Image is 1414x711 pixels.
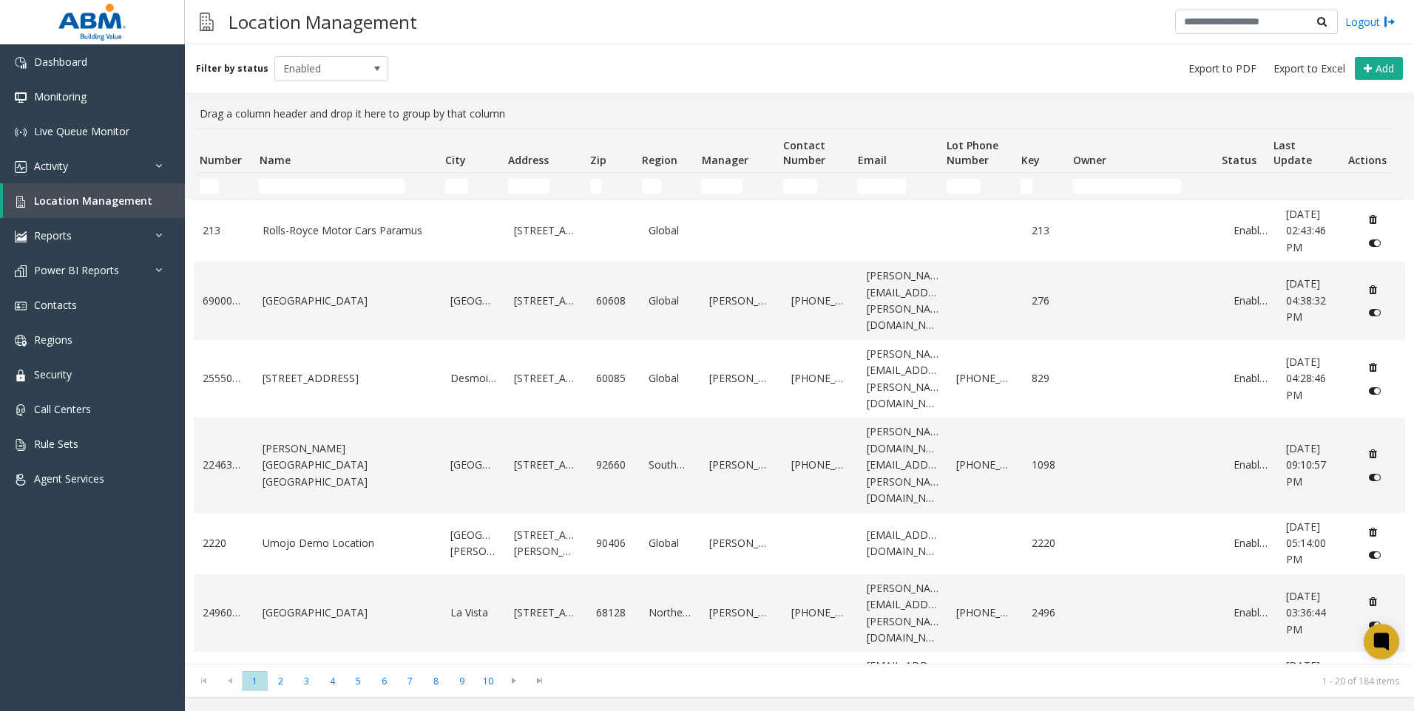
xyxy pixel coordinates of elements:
[1361,659,1385,683] button: Delete
[947,179,981,194] input: Lot Phone Number Filter
[501,670,527,691] span: Go to the next page
[475,671,501,691] span: Page 10
[642,179,661,194] input: Region Filter
[203,605,245,621] a: 24960002
[1361,379,1389,403] button: Disable
[1234,293,1268,309] a: Enabled
[1286,658,1343,707] a: [DATE] 02:25:23 PM
[1286,276,1343,325] a: [DATE] 04:38:32 PM
[1286,206,1343,256] a: [DATE] 02:43:46 PM
[867,527,939,560] a: [EMAIL_ADDRESS][DOMAIN_NAME]
[34,298,77,312] span: Contacts
[508,153,549,167] span: Address
[1286,355,1326,402] span: [DATE] 04:28:46 PM
[449,671,475,691] span: Page 9
[263,370,433,387] a: [STREET_ADDRESS]
[371,671,397,691] span: Page 6
[514,222,579,239] a: [STREET_ADDRESS]
[1234,222,1268,239] a: Enabled
[34,402,91,416] span: Call Centers
[956,457,1013,473] a: [PHONE_NUMBER]
[596,370,631,387] a: 60085
[783,138,825,167] span: Contact Number
[1216,173,1268,200] td: Status Filter
[791,293,848,309] a: [PHONE_NUMBER]
[1183,58,1262,79] button: Export to PDF
[1361,231,1389,255] button: Disable
[596,457,631,473] a: 92660
[649,370,691,387] a: Global
[1021,153,1040,167] span: Key
[596,605,631,621] a: 68128
[851,173,941,200] td: Email Filter
[345,671,371,691] span: Page 5
[709,457,774,473] a: [PERSON_NAME]
[709,605,774,621] a: [PERSON_NAME]
[514,527,579,560] a: [STREET_ADDRESS][PERSON_NAME]
[263,440,433,490] a: [PERSON_NAME][GEOGRAPHIC_DATA] [GEOGRAPHIC_DATA]
[275,57,365,81] span: Enabled
[397,671,423,691] span: Page 7
[527,670,552,691] span: Go to the last page
[783,179,817,194] input: Contact Number Filter
[423,671,449,691] span: Page 8
[439,173,502,200] td: City Filter
[1286,207,1326,254] span: [DATE] 02:43:46 PM
[702,153,748,167] span: Manager
[1361,520,1385,544] button: Delete
[15,92,27,103] img: 'icon'
[1234,605,1268,621] a: Enabled
[1361,301,1389,324] button: Disable
[649,457,691,473] a: Southwest
[956,605,1013,621] a: [PHONE_NUMBER]
[15,404,27,416] img: 'icon'
[1345,14,1396,30] a: Logout
[596,293,631,309] a: 60608
[504,675,524,687] span: Go to the next page
[867,268,939,334] a: [PERSON_NAME][EMAIL_ADDRESS][PERSON_NAME][DOMAIN_NAME]
[34,159,68,173] span: Activity
[1216,129,1268,173] th: Status
[3,183,185,218] a: Location Management
[649,293,691,309] a: Global
[590,179,602,194] input: Zip Filter
[1286,519,1343,568] a: [DATE] 05:14:00 PM
[1273,61,1345,76] span: Export to Excel
[709,293,774,309] a: [PERSON_NAME]
[1286,441,1326,489] span: [DATE] 09:10:57 PM
[1361,355,1385,379] button: Delete
[508,179,549,194] input: Address Filter
[1361,278,1385,302] button: Delete
[34,228,72,242] span: Reports
[1361,543,1389,567] button: Disable
[1355,57,1403,81] button: Add
[259,179,405,194] input: Name Filter
[34,194,152,208] span: Location Management
[1286,354,1343,404] a: [DATE] 04:28:46 PM
[1234,535,1268,551] a: Enabled
[15,57,27,69] img: 'icon'
[867,423,939,506] a: [PERSON_NAME][DOMAIN_NAME][EMAIL_ADDRESS][PERSON_NAME][DOMAIN_NAME]
[450,370,496,387] a: Desmoines
[194,100,1405,128] div: Drag a column header and drop it here to group by that column
[15,370,27,381] img: 'icon'
[15,231,27,242] img: 'icon'
[203,370,245,387] a: 25550063
[263,605,433,621] a: [GEOGRAPHIC_DATA]
[450,293,496,309] a: [GEOGRAPHIC_DATA]
[15,335,27,347] img: 'icon'
[642,153,677,167] span: Region
[445,153,466,167] span: City
[263,222,433,239] a: Rolls-Royce Motor Cars Paramus
[701,179,742,194] input: Manager Filter
[1032,535,1066,551] a: 2220
[1032,370,1066,387] a: 829
[34,124,129,138] span: Live Queue Monitor
[1286,588,1343,638] a: [DATE] 03:36:44 PM
[956,370,1013,387] a: [PHONE_NUMBER]
[584,173,636,200] td: Zip Filter
[695,173,777,200] td: Manager Filter
[709,535,774,551] a: [PERSON_NAME]
[1376,61,1394,75] span: Add
[196,62,268,75] label: Filter by status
